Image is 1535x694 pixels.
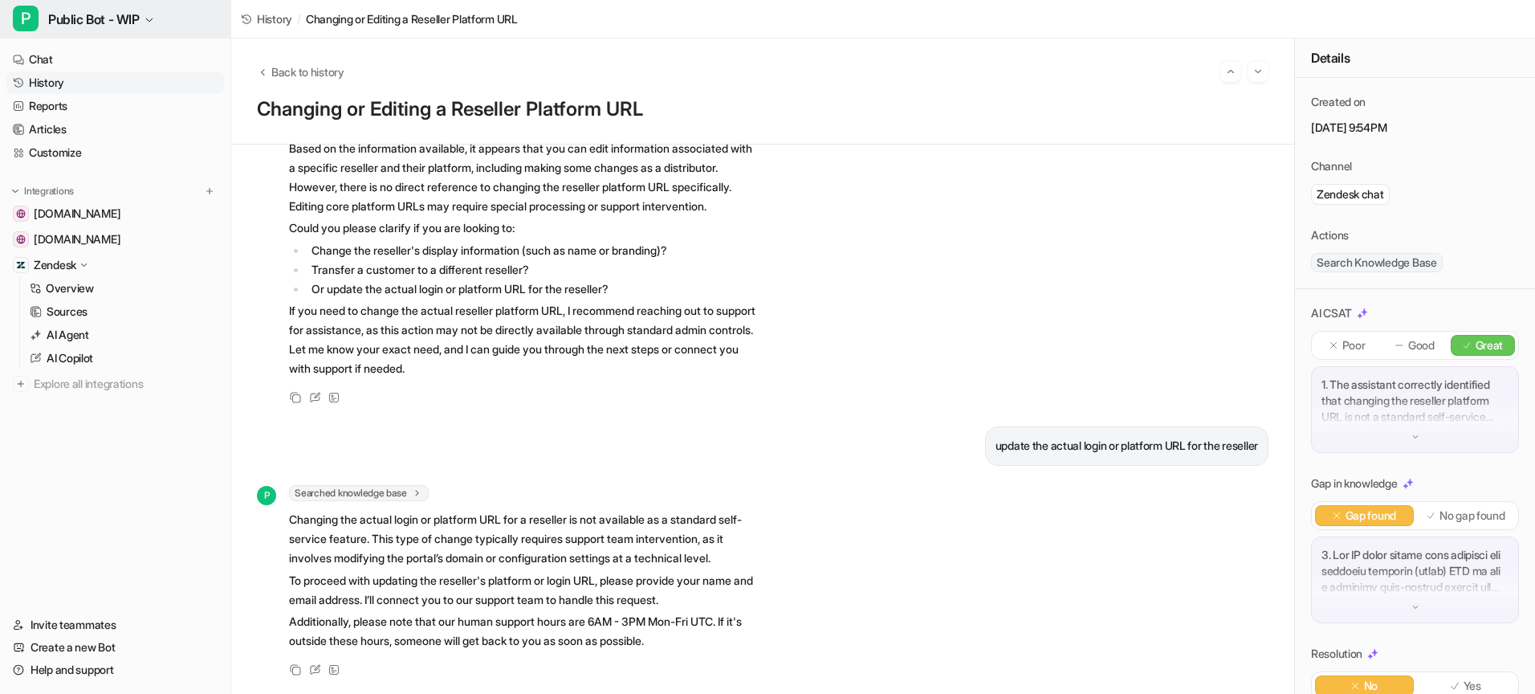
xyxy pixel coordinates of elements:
[23,277,224,300] a: Overview
[1311,646,1362,662] p: Resolution
[1476,337,1504,353] p: Great
[257,486,276,505] span: P
[34,371,218,397] span: Explore all integrations
[271,63,344,80] span: Back to history
[1346,508,1396,524] p: Gap found
[1311,305,1352,321] p: AI CSAT
[23,324,224,346] a: AI Agent
[289,510,759,568] p: Changing the actual login or platform URL for a reseller is not available as a standard self-serv...
[6,614,224,636] a: Invite teammates
[1311,227,1349,243] p: Actions
[47,350,93,366] p: AI Copilot
[47,327,89,343] p: AI Agent
[34,257,76,273] p: Zendesk
[47,304,88,320] p: Sources
[23,300,224,323] a: Sources
[6,636,224,659] a: Create a new Bot
[10,186,21,197] img: expand menu
[289,571,759,610] p: To proceed with updating the reseller's platform or login URL, please provide your name and email...
[1248,61,1268,82] button: Go to next session
[1311,158,1352,174] p: Channel
[1225,64,1236,79] img: Previous session
[6,95,224,117] a: Reports
[1410,431,1421,443] img: down-arrow
[289,218,759,238] p: Could you please clarify if you are looking to:
[6,659,224,681] a: Help and support
[1321,377,1509,425] p: 1. The assistant correctly identified that changing the reseller platform URL is not a standard s...
[289,612,759,651] p: Additionally, please note that our human support hours are 6AM - 3PM Mon-Fri UTC. If it's outside...
[1408,337,1435,353] p: Good
[1311,94,1366,110] p: Created on
[1410,602,1421,613] img: down-arrow
[6,141,224,164] a: Customize
[6,48,224,71] a: Chat
[307,280,759,299] li: Or update the actual login or platform URL for the reseller?
[46,280,94,296] p: Overview
[241,10,292,27] a: History
[6,71,224,94] a: History
[6,183,79,199] button: Integrations
[1311,476,1398,492] p: Gap in knowledge
[1295,39,1535,78] div: Details
[204,186,215,197] img: menu_add.svg
[1220,61,1241,82] button: Go to previous session
[24,185,74,198] p: Integrations
[1464,678,1481,694] p: Yes
[13,376,29,392] img: explore all integrations
[1317,186,1384,202] p: Zendesk chat
[6,373,224,395] a: Explore all integrations
[23,347,224,369] a: AI Copilot
[16,209,26,218] img: developer.appxite.com
[16,260,26,270] img: Zendesk
[257,63,344,80] button: Back to history
[6,202,224,225] a: developer.appxite.com[DOMAIN_NAME]
[1439,508,1505,524] p: No gap found
[307,260,759,280] li: Transfer a customer to a different reseller?
[297,10,301,27] span: /
[1252,64,1264,79] img: Next session
[1364,678,1378,694] p: No
[1321,547,1509,595] p: 3. Lor IP dolor sitame cons adipisci eli seddoeiu temporin (utlab) ETD ma ali e adminimv quis-nos...
[34,206,120,222] span: [DOMAIN_NAME]
[1311,253,1443,272] span: Search Knowledge Base
[289,139,759,216] p: Based on the information available, it appears that you can edit information associated with a sp...
[1311,120,1519,136] p: [DATE] 9:54PM
[1342,337,1366,353] p: Poor
[257,98,1268,121] h1: Changing or Editing a Reseller Platform URL
[6,228,224,251] a: documenter.getpostman.com[DOMAIN_NAME]
[289,301,759,378] p: If you need to change the actual reseller platform URL, I recommend reaching out to support for a...
[289,485,429,501] span: Searched knowledge base
[34,231,120,247] span: [DOMAIN_NAME]
[307,241,759,260] li: Change the reseller's display information (such as name or branding)?
[257,10,292,27] span: History
[13,6,39,31] span: P
[306,10,518,27] span: Changing or Editing a Reseller Platform URL
[6,118,224,141] a: Articles
[996,436,1258,455] p: update the actual login or platform URL for the reseller
[16,235,26,244] img: documenter.getpostman.com
[48,8,140,31] span: Public Bot - WIP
